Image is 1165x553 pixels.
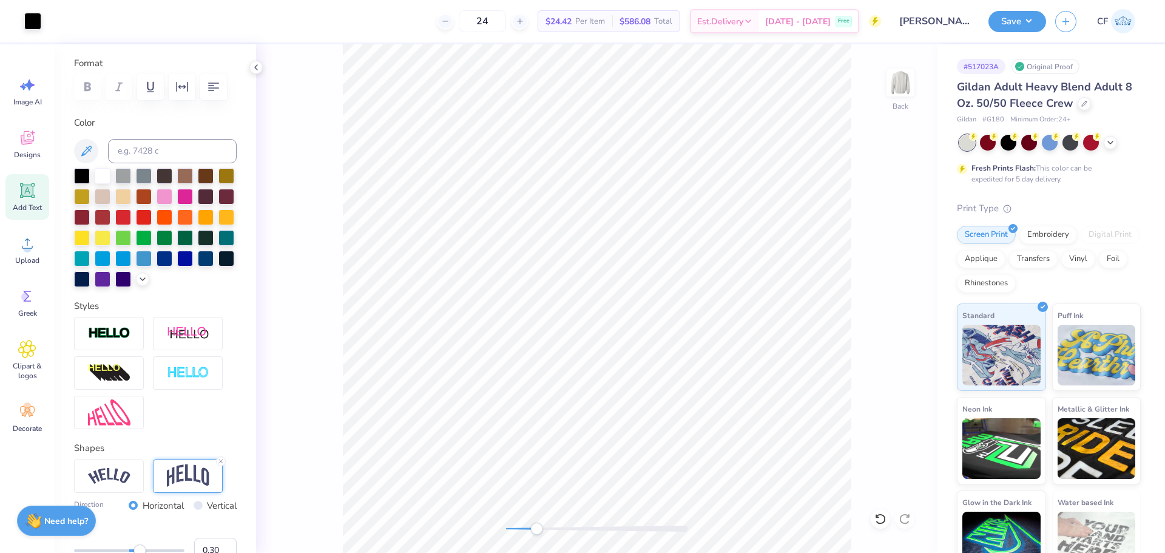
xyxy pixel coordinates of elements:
div: Rhinestones [957,274,1016,293]
span: CF [1097,15,1108,29]
img: 3D Illusion [88,364,130,383]
div: # 517023A [957,59,1005,74]
span: Greek [18,308,37,318]
span: Gildan [957,115,976,125]
span: Total [654,15,672,28]
span: $24.42 [545,15,572,28]
img: Standard [962,325,1041,385]
input: – – [459,10,506,32]
strong: Fresh Prints Flash: [971,163,1036,173]
img: Neon Ink [962,418,1041,479]
div: Print Type [957,202,1141,215]
div: Vinyl [1061,250,1095,268]
label: Shapes [74,441,104,455]
label: Vertical [207,499,237,513]
img: Cholo Fernandez [1111,9,1135,33]
div: Digital Print [1081,226,1140,244]
span: Gildan Adult Heavy Blend Adult 8 Oz. 50/50 Fleece Crew [957,80,1132,110]
img: Arch [167,464,209,487]
span: Puff Ink [1058,309,1083,322]
div: Original Proof [1011,59,1079,74]
div: Foil [1099,250,1127,268]
span: Add Text [13,203,42,212]
label: Bend [74,522,237,533]
span: Designs [14,150,41,160]
button: Save [988,11,1046,32]
a: CF [1092,9,1141,33]
span: Clipart & logos [7,361,47,381]
span: Standard [962,309,994,322]
span: Water based Ink [1058,496,1113,509]
img: Free Distort [88,399,130,426]
label: Styles [74,299,99,313]
span: Decorate [13,424,42,433]
strong: Need help? [44,515,88,527]
div: Transfers [1009,250,1058,268]
div: This color can be expedited for 5 day delivery. [971,163,1121,185]
span: Neon Ink [962,402,992,415]
img: Stroke [88,327,130,341]
div: Applique [957,250,1005,268]
span: $586.08 [620,15,650,28]
span: Minimum Order: 24 + [1010,115,1071,125]
img: Back [888,70,913,95]
span: Image AI [13,97,42,107]
img: Negative Space [167,366,209,380]
span: Glow in the Dark Ink [962,496,1032,509]
span: Upload [15,256,39,265]
img: Arc [88,468,130,484]
div: Back [893,101,908,112]
div: Embroidery [1019,226,1077,244]
img: Metallic & Glitter Ink [1058,418,1136,479]
img: Puff Ink [1058,325,1136,385]
label: Format [74,56,237,70]
span: [DATE] - [DATE] [765,15,831,28]
span: Free [838,17,849,25]
div: Screen Print [957,226,1016,244]
input: Untitled Design [890,9,979,33]
span: Per Item [575,15,605,28]
span: # G180 [982,115,1004,125]
input: e.g. 7428 c [108,139,237,163]
div: Accessibility label [530,523,542,535]
span: Metallic & Glitter Ink [1058,402,1129,415]
label: Direction [74,499,104,513]
label: Color [74,116,237,130]
img: Shadow [167,326,209,341]
label: Horizontal [143,499,184,513]
span: Est. Delivery [697,15,743,28]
